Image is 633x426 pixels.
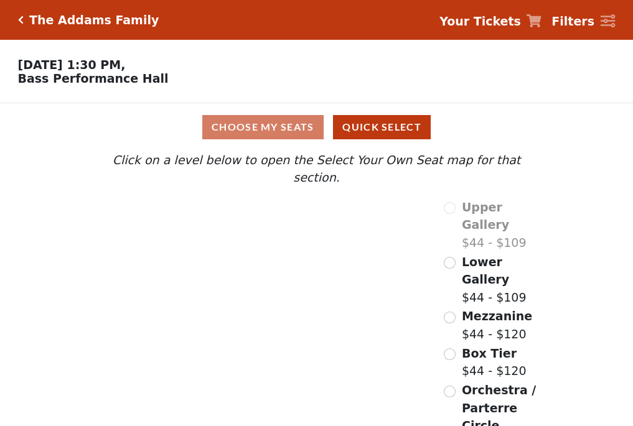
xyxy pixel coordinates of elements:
[88,151,545,187] p: Click on a level below to open the Select Your Own Seat map for that section.
[462,346,517,360] span: Box Tier
[462,198,545,252] label: $44 - $109
[439,12,542,30] a: Your Tickets
[225,320,367,405] path: Orchestra / Parterre Circle - Seats Available: 148
[462,200,509,232] span: Upper Gallery
[462,307,532,343] label: $44 - $120
[439,14,521,28] strong: Your Tickets
[551,12,615,30] a: Filters
[148,205,288,238] path: Upper Gallery - Seats Available: 0
[462,309,532,323] span: Mezzanine
[462,255,509,287] span: Lower Gallery
[462,253,545,307] label: $44 - $109
[551,14,594,28] strong: Filters
[333,115,431,139] button: Quick Select
[18,16,24,24] a: Click here to go back to filters
[159,232,306,279] path: Lower Gallery - Seats Available: 156
[29,13,159,27] h5: The Addams Family
[462,345,527,380] label: $44 - $120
